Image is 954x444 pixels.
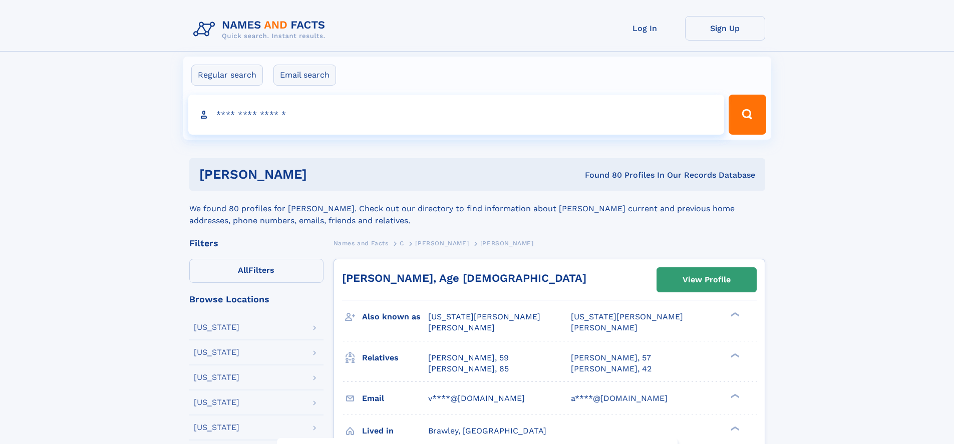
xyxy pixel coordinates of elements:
[683,268,731,291] div: View Profile
[428,312,540,321] span: [US_STATE][PERSON_NAME]
[362,349,428,366] h3: Relatives
[334,237,389,249] a: Names and Facts
[571,312,683,321] span: [US_STATE][PERSON_NAME]
[415,237,469,249] a: [PERSON_NAME]
[728,352,740,358] div: ❯
[400,237,404,249] a: C
[685,16,765,41] a: Sign Up
[194,348,239,356] div: [US_STATE]
[199,168,446,181] h1: [PERSON_NAME]
[189,16,334,43] img: Logo Names and Facts
[571,363,652,374] a: [PERSON_NAME], 42
[605,16,685,41] a: Log In
[415,240,469,247] span: [PERSON_NAME]
[446,170,755,181] div: Found 80 Profiles In Our Records Database
[194,323,239,331] div: [US_STATE]
[400,240,404,247] span: C
[189,259,324,283] label: Filters
[571,323,638,332] span: [PERSON_NAME]
[362,422,428,439] h3: Lived in
[273,65,336,86] label: Email search
[571,352,651,363] a: [PERSON_NAME], 57
[428,323,495,332] span: [PERSON_NAME]
[657,268,756,292] a: View Profile
[238,265,248,275] span: All
[428,426,546,435] span: Brawley, [GEOGRAPHIC_DATA]
[191,65,263,86] label: Regular search
[362,308,428,325] h3: Also known as
[189,239,324,248] div: Filters
[480,240,534,247] span: [PERSON_NAME]
[194,373,239,381] div: [US_STATE]
[729,95,766,135] button: Search Button
[194,423,239,431] div: [US_STATE]
[728,425,740,431] div: ❯
[428,363,509,374] a: [PERSON_NAME], 85
[728,392,740,399] div: ❯
[189,191,765,227] div: We found 80 profiles for [PERSON_NAME]. Check out our directory to find information about [PERSON...
[342,272,586,284] a: [PERSON_NAME], Age [DEMOGRAPHIC_DATA]
[189,295,324,304] div: Browse Locations
[188,95,725,135] input: search input
[362,390,428,407] h3: Email
[428,352,509,363] a: [PERSON_NAME], 59
[194,398,239,406] div: [US_STATE]
[728,311,740,318] div: ❯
